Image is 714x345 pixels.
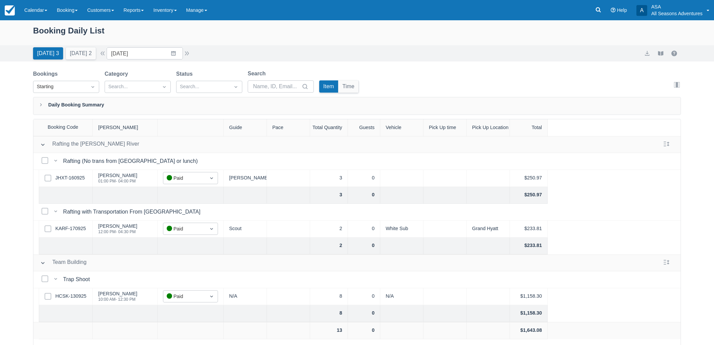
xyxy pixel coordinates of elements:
div: Grand Hyatt [467,221,510,238]
div: 12:00 PM - 04:30 PM [98,230,137,234]
div: Booking Code [33,119,93,136]
div: 3 [310,187,348,204]
div: Paid [167,293,202,300]
div: White Sub [380,221,423,238]
div: Total [510,119,548,136]
div: 13 [310,322,348,339]
span: Dropdown icon [208,175,215,181]
span: Dropdown icon [89,83,96,90]
div: [PERSON_NAME] [98,173,137,178]
div: 0 [348,288,380,305]
div: Guide [224,119,267,136]
div: Rafting with Transportation From [GEOGRAPHIC_DATA] [63,208,203,216]
div: A [636,5,647,16]
label: Bookings [33,70,60,78]
a: JHXT-160925 [55,174,85,182]
div: Total Quantity [310,119,348,136]
div: 0 [348,187,380,204]
div: 0 [348,221,380,238]
span: Dropdown icon [208,293,215,300]
div: Booking Daily List [33,24,681,44]
div: $1,158.30 [510,288,548,305]
button: [DATE] 3 [33,47,63,59]
div: $250.97 [510,187,548,204]
div: $250.97 [510,170,548,187]
span: Dropdown icon [208,225,215,232]
i: Help [611,8,615,13]
div: 10:00 AM - 12:30 PM [98,297,137,301]
div: [PERSON_NAME] [93,119,158,136]
div: 0 [348,305,380,322]
div: 3 [310,170,348,187]
div: Guests [348,119,380,136]
button: Team Building [37,257,89,269]
div: 0 [348,322,380,339]
button: Item [319,80,338,93]
div: [PERSON_NAME] [98,224,137,228]
div: 2 [310,221,348,238]
div: 2 [310,238,348,254]
div: $233.81 [510,238,548,254]
div: Trap Shoot [63,275,92,284]
button: Rafting the [PERSON_NAME] River [37,139,142,151]
div: N/A [380,288,423,305]
div: $1,643.08 [510,322,548,339]
button: export [643,49,651,57]
span: Help [617,7,627,13]
p: All Seasons Adventures [651,10,703,17]
p: ASA [651,3,703,10]
div: Daily Booking Summary [33,97,681,115]
div: Pick Up time [423,119,467,136]
a: KARF-170925 [55,225,86,232]
span: Dropdown icon [161,83,168,90]
div: Scout [224,221,267,238]
div: Vehicle [380,119,423,136]
div: 8 [310,305,348,322]
div: $1,158.30 [510,305,548,322]
div: Paid [167,174,202,182]
div: 0 [348,238,380,254]
div: Pick Up Location [467,119,510,136]
div: Rafting (No trans from [GEOGRAPHIC_DATA] or lunch) [63,157,200,165]
a: HCSK-130925 [55,293,86,300]
div: [PERSON_NAME] [224,170,267,187]
div: Starting [37,83,83,91]
input: Name, ID, Email... [253,80,300,93]
label: Search [248,70,268,78]
div: 0 [348,170,380,187]
img: checkfront-main-nav-mini-logo.png [5,5,15,16]
span: Dropdown icon [232,83,239,90]
div: $233.81 [510,221,548,238]
label: Category [105,70,131,78]
div: 01:00 PM - 04:00 PM [98,179,137,183]
div: Paid [167,225,202,233]
label: Status [176,70,195,78]
input: Date [107,47,183,59]
div: [PERSON_NAME] [98,291,137,296]
div: N/A [224,288,267,305]
button: [DATE] 2 [66,47,96,59]
button: Time [338,80,359,93]
div: Pace [267,119,310,136]
div: 8 [310,288,348,305]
